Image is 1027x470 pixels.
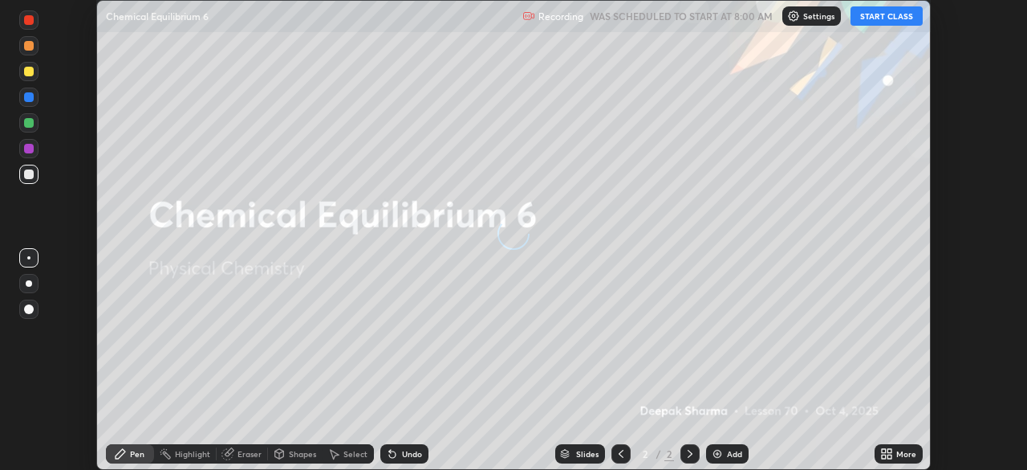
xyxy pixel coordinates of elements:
div: 2 [637,449,653,459]
div: Highlight [175,450,210,458]
div: Shapes [289,450,316,458]
div: 2 [664,447,674,461]
div: Undo [402,450,422,458]
div: Pen [130,450,144,458]
img: add-slide-button [711,448,724,460]
div: Select [343,450,367,458]
button: START CLASS [850,6,923,26]
h5: WAS SCHEDULED TO START AT 8:00 AM [590,9,773,23]
img: class-settings-icons [787,10,800,22]
div: / [656,449,661,459]
p: Recording [538,10,583,22]
div: Slides [576,450,599,458]
div: More [896,450,916,458]
div: Eraser [237,450,262,458]
p: Settings [803,12,834,20]
div: Add [727,450,742,458]
img: recording.375f2c34.svg [522,10,535,22]
p: Chemical Equilibrium 6 [106,10,209,22]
